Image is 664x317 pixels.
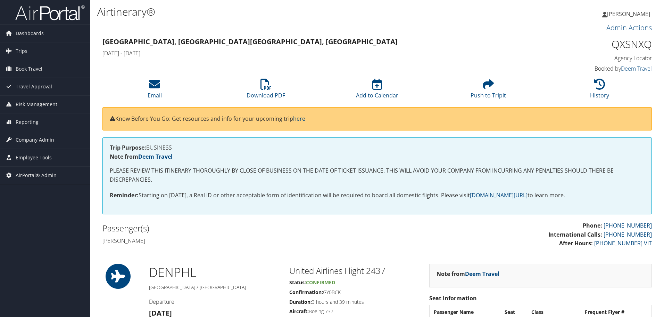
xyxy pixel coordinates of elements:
[247,82,285,99] a: Download PDF
[289,308,418,315] h5: Boeing 737
[594,239,652,247] a: [PHONE_NUMBER] VIT
[16,42,27,60] span: Trips
[289,289,418,296] h5: GY0BCK
[110,191,645,200] p: Starting on [DATE], a Real ID or other acceptable form of identification will be required to boar...
[289,265,418,277] h2: United Airlines Flight 2437
[16,113,39,131] span: Reporting
[102,237,372,245] h4: [PERSON_NAME]
[471,82,506,99] a: Push to Tripit
[604,222,652,229] a: [PHONE_NUMBER]
[16,149,52,166] span: Employee Tools
[293,115,305,122] a: here
[16,131,54,149] span: Company Admin
[604,231,652,238] a: [PHONE_NUMBER]
[289,279,306,286] strong: Status:
[602,3,657,24] a: [PERSON_NAME]
[110,191,139,199] strong: Reminder:
[15,5,85,21] img: airportal-logo.png
[607,10,650,18] span: [PERSON_NAME]
[110,166,645,184] p: PLEASE REVIEW THIS ITINERARY THOROUGHLY BY CLOSE OF BUSINESS ON THE DATE OF TICKET ISSUANCE. THIS...
[289,299,418,306] h5: 3 hours and 39 minutes
[289,289,323,295] strong: Confirmation:
[149,264,279,281] h1: DEN PHL
[429,294,477,302] strong: Seat Information
[606,23,652,32] a: Admin Actions
[356,82,398,99] a: Add to Calendar
[110,114,645,124] p: Know Before You Go: Get resources and info for your upcoming trip
[470,191,528,199] a: [DOMAIN_NAME][URL]
[16,78,52,95] span: Travel Approval
[289,299,312,305] strong: Duration:
[110,145,645,150] h4: BUSINESS
[522,65,652,72] h4: Booked by
[110,144,146,151] strong: Trip Purpose:
[465,270,499,278] a: Deem Travel
[102,49,512,57] h4: [DATE] - [DATE]
[149,284,279,291] h5: [GEOGRAPHIC_DATA] / [GEOGRAPHIC_DATA]
[289,308,309,315] strong: Aircraft:
[102,37,398,46] strong: [GEOGRAPHIC_DATA], [GEOGRAPHIC_DATA] [GEOGRAPHIC_DATA], [GEOGRAPHIC_DATA]
[306,279,335,286] span: Confirmed
[590,82,609,99] a: History
[16,60,42,78] span: Book Travel
[522,54,652,62] h4: Agency Locator
[97,5,471,19] h1: Airtinerary®
[583,222,602,229] strong: Phone:
[16,25,44,42] span: Dashboards
[522,37,652,51] h1: QXSNXQ
[437,270,499,278] strong: Note from
[102,222,372,234] h2: Passenger(s)
[148,82,162,99] a: Email
[138,153,173,160] a: Deem Travel
[559,239,593,247] strong: After Hours:
[110,153,173,160] strong: Note from
[16,96,57,113] span: Risk Management
[149,298,279,306] h4: Departure
[621,65,652,72] a: Deem Travel
[16,167,57,184] span: AirPortal® Admin
[548,231,602,238] strong: International Calls:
